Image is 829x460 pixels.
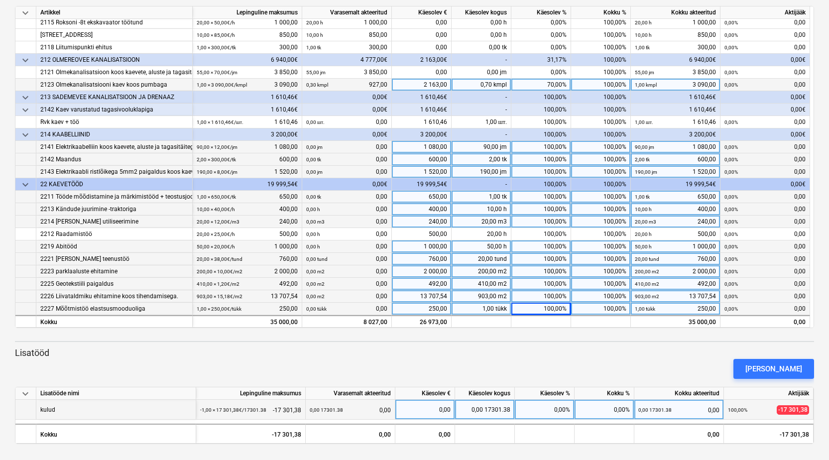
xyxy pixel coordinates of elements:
[634,387,724,400] div: Kokku akteeritud
[724,29,806,41] div: 0,00
[197,141,298,153] div: 1 080,00
[720,128,810,141] div: 0,00€
[197,194,236,200] small: 1,00 × 650,00€ / tk
[724,228,806,240] div: 0,00
[635,240,716,253] div: 1 000,00
[571,290,631,303] div: 100,00%
[197,153,298,166] div: 600,00
[724,66,806,79] div: 0,00
[40,265,188,278] div: 2223 parklaaluste ehitamine
[511,278,571,290] div: 100,00%
[302,128,392,141] div: 0,00€
[635,119,653,125] small: 1,00 шт.
[511,253,571,265] div: 100,00%
[40,153,188,166] div: 2142 Maandus
[40,141,188,153] div: 2141 Elektrikaabelliin koos kaevete, aluste ja tagasitäitega
[724,207,738,212] small: 0,00%
[635,66,716,79] div: 3 850,00
[511,290,571,303] div: 100,00%
[40,166,188,178] div: 2143 Elektrikaabli ristlõikega 5mm2 paigaldus koos kaevete ja tagasitäitega
[197,157,236,162] small: 2,00 × 300,00€ / tk
[452,253,511,265] div: 20,00 tund
[40,253,188,265] div: 2221 [PERSON_NAME] teenustöö
[635,194,650,200] small: 1,00 tk
[720,104,810,116] div: 0,00€
[511,104,571,116] div: 100,00%
[36,387,196,400] div: Lisatööde nimi
[724,253,806,265] div: 0,00
[724,144,738,150] small: 0,00%
[197,29,298,41] div: 850,00
[724,231,738,237] small: 0,00%
[392,278,452,290] div: 492,00
[511,265,571,278] div: 100,00%
[635,256,659,262] small: 20,00 tund
[724,194,738,200] small: 0,00%
[302,6,392,19] div: Varasemalt akteeritud
[635,228,716,240] div: 500,00
[635,45,650,50] small: 1,00 tk
[306,79,387,91] div: 927,00
[635,16,716,29] div: 1 000,00
[306,141,387,153] div: 0,00
[511,216,571,228] div: 100,00%
[571,228,631,240] div: 100,00%
[452,29,511,41] div: 0,00 h
[635,79,716,91] div: 3 090,00
[631,6,720,19] div: Kokku akteeritud
[392,79,452,91] div: 2 163,00
[635,41,716,54] div: 300,00
[635,219,656,225] small: 20,00 m3
[571,278,631,290] div: 100,00%
[452,303,511,315] div: 1,00 tükk
[36,424,196,444] div: Kokku
[724,41,806,54] div: 0,00
[724,240,806,253] div: 0,00
[635,216,716,228] div: 240,00
[724,45,738,50] small: 0,00%
[511,191,571,203] div: 100,00%
[452,216,511,228] div: 20,00 m3
[452,290,511,303] div: 903,00 m2
[306,191,387,203] div: 0,00
[724,265,806,278] div: 0,00
[631,104,720,116] div: 1 610,46€
[197,169,237,175] small: 190,00 × 8,00€ / jm
[197,116,298,128] div: 1 610,46
[511,79,571,91] div: 70,00%
[392,16,452,29] div: 0,00
[19,104,31,116] span: keyboard_arrow_down
[306,16,387,29] div: 1 000,00
[724,169,738,175] small: 0,00%
[392,303,452,315] div: 250,00
[452,166,511,178] div: 190,00 jm
[635,32,652,38] small: 10,00 h
[452,178,511,191] div: -
[193,104,302,116] div: 1 610,46€
[452,79,511,91] div: 0,70 kmpl
[392,66,452,79] div: 0,00
[392,41,452,54] div: 0,00
[571,191,631,203] div: 100,00%
[19,92,31,104] span: keyboard_arrow_down
[635,70,654,75] small: 55,00 jm
[571,178,631,191] div: 100,00%
[306,207,320,212] small: 0,00 h
[571,141,631,153] div: 100,00%
[452,128,511,141] div: -
[575,400,634,420] div: 0,00%
[511,166,571,178] div: 100,00%
[724,16,806,29] div: 0,00
[40,104,188,116] div: 2142 Kaev varustatud tagasivooluklapiga
[306,157,321,162] small: 0,00 tk
[720,178,810,191] div: 0,00€
[631,128,720,141] div: 3 200,00€
[392,178,452,191] div: 19 999,54€
[511,66,571,79] div: 0,00%
[40,216,188,228] div: 2214 [PERSON_NAME] utiliseerimine
[635,166,716,178] div: 1 520,00
[724,387,814,400] div: Aktijääk
[302,54,392,66] div: 4 777,00€
[306,219,325,225] small: 0,00 m3
[635,153,716,166] div: 600,00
